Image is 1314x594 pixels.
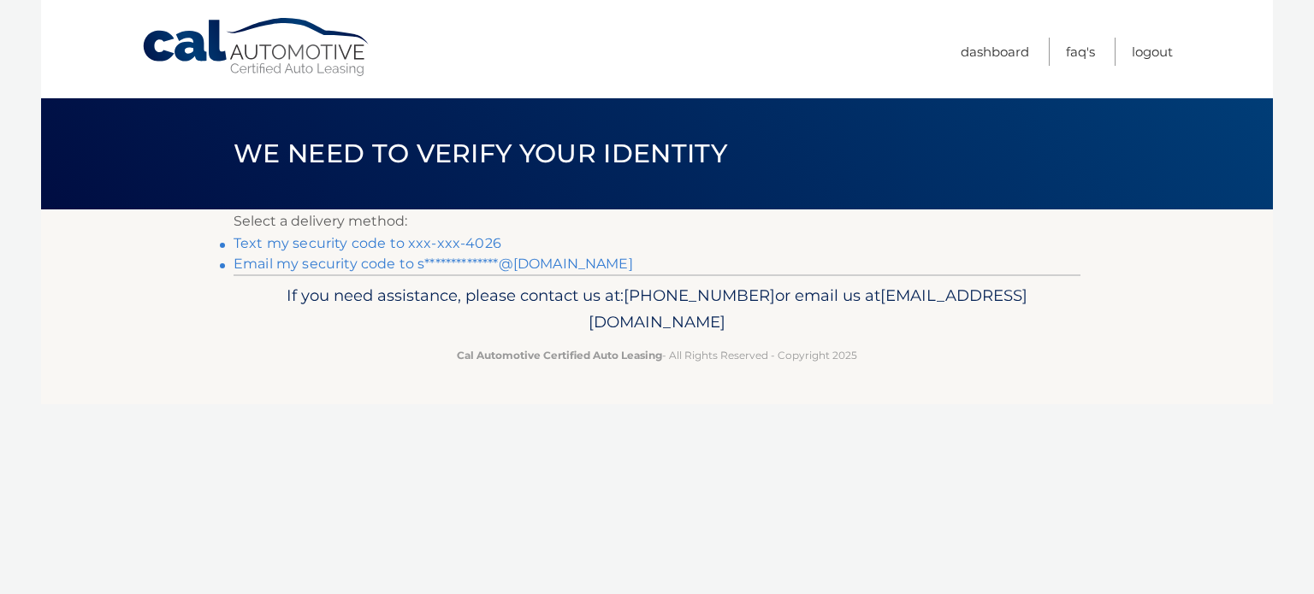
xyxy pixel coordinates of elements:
a: Dashboard [961,38,1029,66]
span: [PHONE_NUMBER] [624,285,775,305]
p: Select a delivery method: [234,209,1080,233]
a: Cal Automotive [141,17,372,78]
p: - All Rights Reserved - Copyright 2025 [245,346,1069,364]
strong: Cal Automotive Certified Auto Leasing [457,349,662,362]
span: We need to verify your identity [234,138,727,169]
a: Text my security code to xxx-xxx-4026 [234,235,501,251]
a: FAQ's [1066,38,1095,66]
a: Logout [1132,38,1173,66]
p: If you need assistance, please contact us at: or email us at [245,282,1069,337]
